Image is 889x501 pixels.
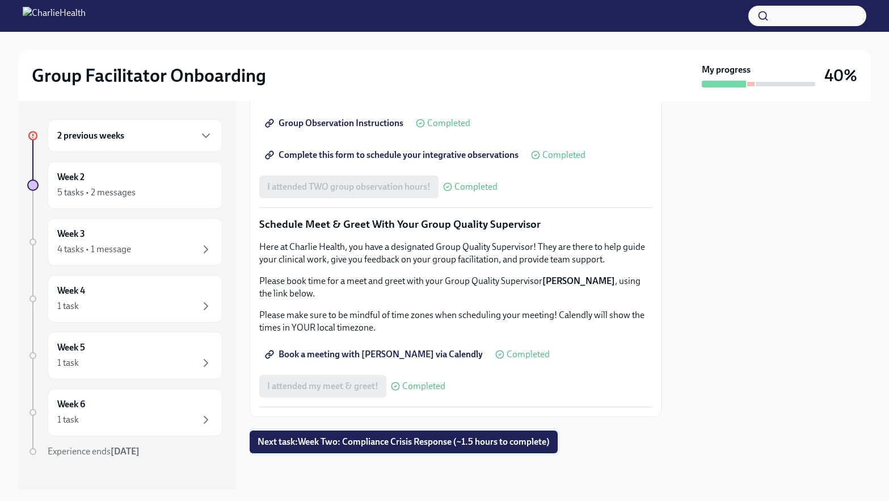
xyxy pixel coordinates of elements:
strong: [PERSON_NAME] [542,275,615,286]
span: Experience ends [48,446,140,457]
img: CharlieHealth [23,7,86,25]
div: 2 previous weeks [48,119,222,152]
a: Week 34 tasks • 1 message [27,218,222,266]
a: Week 61 task [27,389,222,436]
h6: Week 5 [57,341,85,354]
span: Completed [507,350,550,359]
div: 1 task [57,300,79,312]
h6: Week 6 [57,398,85,411]
p: Please book time for a meet and greet with your Group Quality Supervisor , using the link below. [259,275,652,300]
h3: 40% [824,65,857,86]
p: Schedule Meet & Greet With Your Group Quality Supervisor [259,217,652,232]
div: 1 task [57,414,79,426]
span: Next task : Week Two: Compliance Crisis Response (~1.5 hours to complete) [258,436,550,448]
span: Completed [402,382,445,391]
a: Group Observation Instructions [259,112,411,135]
a: Week 51 task [27,332,222,379]
a: Book a meeting with [PERSON_NAME] via Calendly [259,343,491,366]
span: Book a meeting with [PERSON_NAME] via Calendly [267,349,483,360]
h2: Group Facilitator Onboarding [32,64,266,87]
div: 4 tasks • 1 message [57,243,131,256]
div: 5 tasks • 2 messages [57,186,136,199]
strong: [DATE] [111,446,140,457]
p: Please make sure to be mindful of time zones when scheduling your meeting! Calendly will show the... [259,309,652,334]
span: Complete this form to schedule your integrative observations [267,149,519,161]
span: Completed [542,151,585,160]
p: Here at Charlie Health, you have a designated Group Quality Supervisor! They are there to help gu... [259,241,652,266]
h6: Week 2 [57,171,85,183]
a: Week 25 tasks • 2 messages [27,161,222,209]
h6: Week 3 [57,228,85,240]
div: 1 task [57,357,79,369]
a: Week 41 task [27,275,222,323]
span: Group Observation Instructions [267,118,403,129]
strong: My progress [702,64,751,76]
h6: Week 4 [57,285,85,297]
h6: 2 previous weeks [57,130,124,142]
button: Next task:Week Two: Compliance Crisis Response (~1.5 hours to complete) [250,431,558,453]
a: Complete this form to schedule your integrative observations [259,144,526,166]
span: Completed [427,119,470,128]
span: Completed [454,182,498,191]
